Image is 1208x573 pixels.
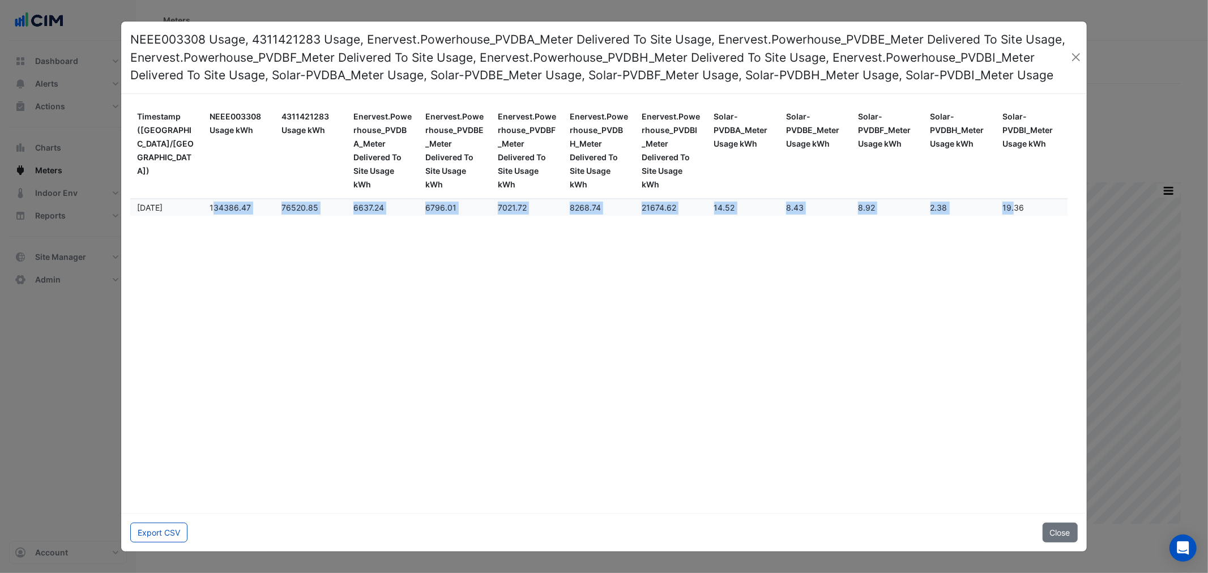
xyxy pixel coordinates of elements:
datatable-header-cell: Solar-PVDBH_Meter Usage kWh [924,103,996,199]
span: 8.92 [858,203,875,212]
span: 21674.62 [642,203,676,212]
button: Export CSV [130,523,187,542]
span: Enervest.Powerhouse_PVDBE_Meter Delivered To Site Usage kWh [425,112,484,189]
span: Solar-PVDBE_Meter Usage kWh [786,112,839,148]
span: Solar-PVDBF_Meter Usage kWh [858,112,911,148]
datatable-header-cell: Enervest.Powerhouse_PVDBI_Meter Delivered To Site Usage kWh [635,103,707,199]
datatable-header-cell: Enervest.Powerhouse_PVDBF_Meter Delivered To Site Usage kWh [491,103,563,199]
datatable-header-cell: NEEE003308 Usage kWh [203,103,275,199]
span: 4311421283 Usage kWh [281,112,329,135]
h4: NEEE003308 Usage, 4311421283 Usage, Enervest.Powerhouse_PVDBA_Meter Delivered To Site Usage, Ener... [130,31,1070,84]
div: Open Intercom Messenger [1169,534,1197,562]
datatable-header-cell: Solar-PVDBE_Meter Usage kWh [779,103,851,199]
datatable-header-cell: Solar-PVDBF_Meter Usage kWh [851,103,923,199]
span: Timestamp ([GEOGRAPHIC_DATA]/[GEOGRAPHIC_DATA]) [137,112,194,176]
datatable-header-cell: Enervest.Powerhouse_PVDBE_Meter Delivered To Site Usage kWh [419,103,490,199]
button: Close [1043,523,1078,542]
datatable-header-cell: 4311421283 Usage kWh [275,103,347,199]
span: Enervest.Powerhouse_PVDBF_Meter Delivered To Site Usage kWh [498,112,556,189]
button: Close [1070,49,1082,66]
span: Enervest.Powerhouse_PVDBA_Meter Delivered To Site Usage kWh [353,112,412,189]
span: Solar-PVDBI_Meter Usage kWh [1002,112,1053,148]
datatable-header-cell: Enervest.Powerhouse_PVDBA_Meter Delivered To Site Usage kWh [347,103,419,199]
span: 76520.85 [281,203,318,212]
span: 6637.24 [353,203,384,212]
span: 6796.01 [425,203,456,212]
span: Solar-PVDBA_Meter Usage kWh [714,112,768,148]
span: NEEE003308 Usage kWh [210,112,261,135]
span: 14.52 [714,203,735,212]
span: 8.43 [786,203,804,212]
span: 7021.72 [498,203,527,212]
span: 19.36 [1002,203,1024,212]
datatable-header-cell: Timestamp (Australia/Sydney) [130,103,202,199]
datatable-header-cell: Solar-PVDBA_Meter Usage kWh [707,103,779,199]
span: 8268.74 [570,203,601,212]
span: Solar-PVDBH_Meter Usage kWh [930,112,984,148]
datatable-header-cell: Solar-PVDBI_Meter Usage kWh [996,103,1068,199]
span: 134386.47 [210,203,251,212]
span: Jul 2025 [137,203,163,212]
span: 2.38 [930,203,947,212]
span: Enervest.Powerhouse_PVDBH_Meter Delivered To Site Usage kWh [570,112,628,189]
datatable-header-cell: Enervest.Powerhouse_PVDBH_Meter Delivered To Site Usage kWh [563,103,635,199]
span: Enervest.Powerhouse_PVDBI_Meter Delivered To Site Usage kWh [642,112,700,189]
